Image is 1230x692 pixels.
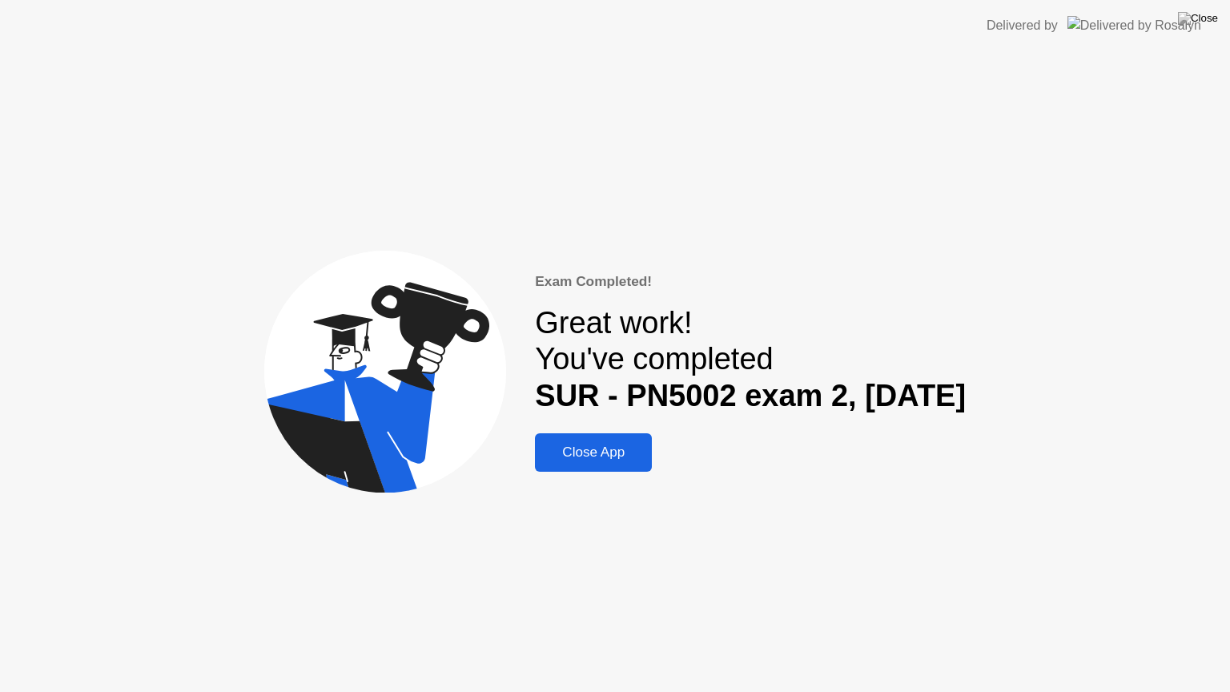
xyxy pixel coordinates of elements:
img: Delivered by Rosalyn [1067,16,1201,34]
button: Close App [535,433,652,472]
div: Great work! You've completed [535,305,966,415]
div: Close App [540,445,647,461]
div: Exam Completed! [535,272,966,292]
b: SUR - PN5002 exam 2, [DATE] [535,379,966,412]
img: Close [1178,12,1218,25]
div: Delivered by [987,16,1058,35]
